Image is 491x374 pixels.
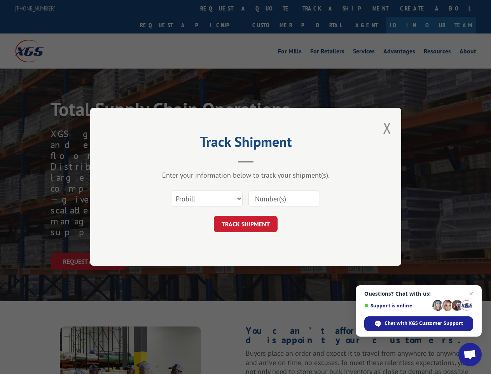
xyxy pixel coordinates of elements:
[383,118,391,138] button: Close modal
[364,316,473,331] span: Chat with XGS Customer Support
[214,216,278,233] button: TRACK SHIPMENT
[384,320,463,327] span: Chat with XGS Customer Support
[458,343,482,366] a: Open chat
[364,303,430,309] span: Support is online
[248,191,320,207] input: Number(s)
[129,136,362,151] h2: Track Shipment
[364,291,473,297] span: Questions? Chat with us!
[129,171,362,180] div: Enter your information below to track your shipment(s).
